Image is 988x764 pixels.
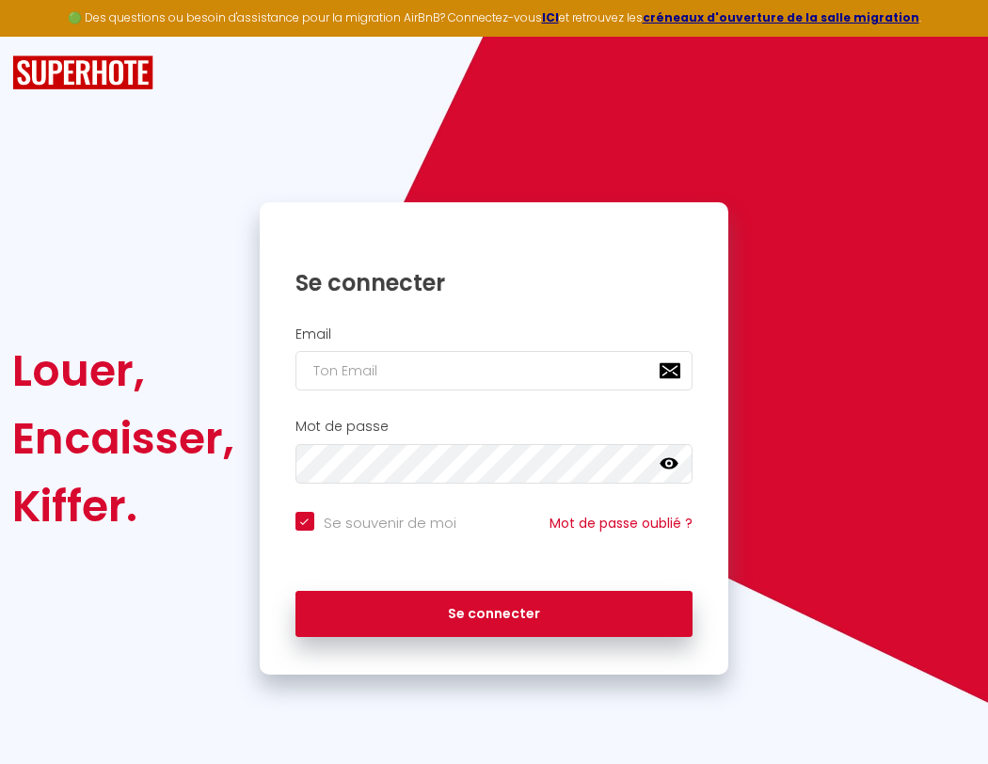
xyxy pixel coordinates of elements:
[12,337,234,405] div: Louer,
[12,472,234,540] div: Kiffer.
[295,268,693,297] h1: Se connecter
[295,591,693,638] button: Se connecter
[542,9,559,25] a: ICI
[643,9,919,25] a: créneaux d'ouverture de la salle migration
[295,326,693,342] h2: Email
[295,351,693,390] input: Ton Email
[295,419,693,435] h2: Mot de passe
[12,56,153,90] img: SuperHote logo
[12,405,234,472] div: Encaisser,
[550,514,693,533] a: Mot de passe oublié ?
